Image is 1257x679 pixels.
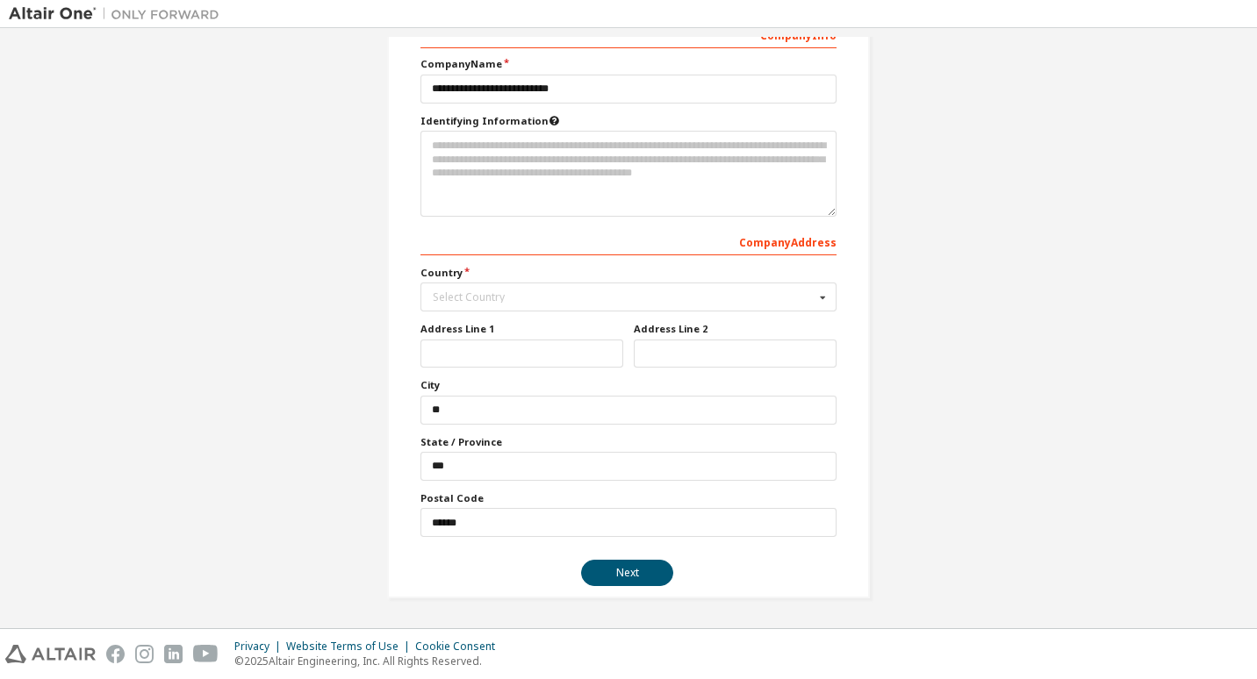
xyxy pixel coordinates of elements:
label: Address Line 1 [420,322,623,336]
label: Address Line 2 [634,322,837,336]
label: City [420,378,837,392]
div: Cookie Consent [415,640,506,654]
div: Website Terms of Use [286,640,415,654]
img: linkedin.svg [164,645,183,663]
p: © 2025 Altair Engineering, Inc. All Rights Reserved. [234,654,506,668]
img: Altair One [9,5,228,23]
img: instagram.svg [135,645,154,663]
label: State / Province [420,435,837,449]
div: Select Country [433,292,815,303]
img: youtube.svg [193,645,219,663]
div: Privacy [234,640,286,654]
div: Company Address [420,227,837,255]
img: facebook.svg [106,645,125,663]
label: Postal Code [420,491,837,505]
img: altair_logo.svg [5,645,96,663]
label: Country [420,266,837,280]
label: Company Name [420,57,837,71]
label: Please provide any information that will help our support team identify your company. Email and n... [420,114,837,128]
button: Next [581,560,673,586]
